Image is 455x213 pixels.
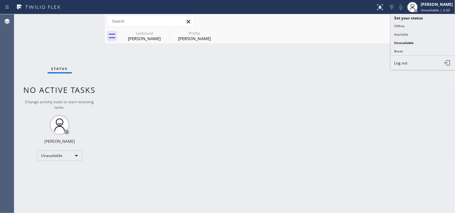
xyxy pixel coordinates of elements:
[120,31,169,36] div: outbound
[24,84,96,95] span: No active tasks
[421,8,450,12] span: Unavailable | 2:33
[170,36,219,41] div: [PERSON_NAME]
[120,29,169,43] div: Jennifer Ocampo
[51,66,68,71] span: Status
[44,139,75,144] div: [PERSON_NAME]
[170,31,219,36] div: Profile
[107,16,194,27] input: Search
[170,29,219,43] div: Jennifer Ocampo
[25,99,94,110] span: Change activity state to start receiving tasks.
[421,2,453,7] div: [PERSON_NAME]
[396,3,405,12] button: Mute
[120,36,169,41] div: [PERSON_NAME]
[37,151,82,161] div: Unavailable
